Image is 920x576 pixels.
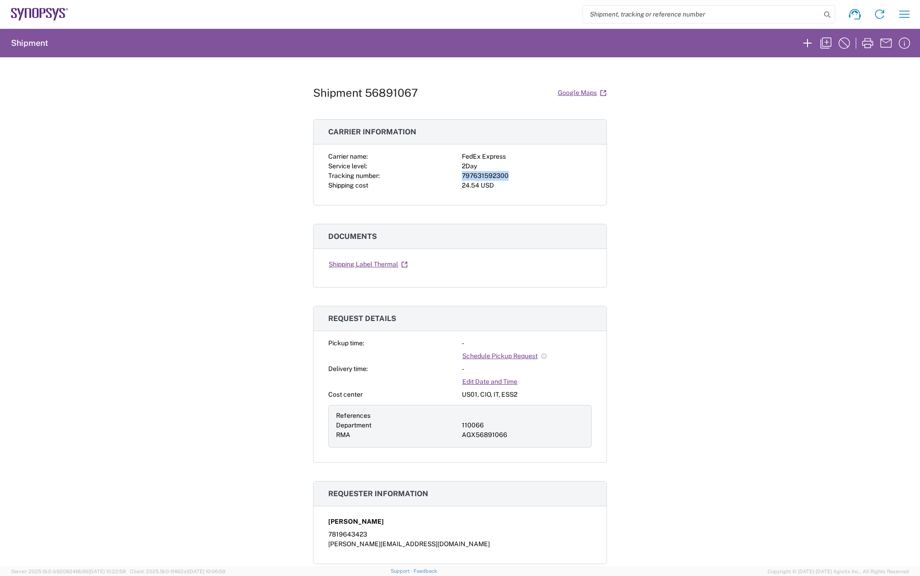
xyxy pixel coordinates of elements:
span: Client: 2025.19.0-1f462a1 [130,569,225,574]
span: Shipping cost [328,182,368,189]
span: Requester information [328,489,428,498]
span: Documents [328,232,377,241]
span: Tracking number: [328,172,380,179]
div: FedEx Express [462,152,592,161]
span: Pickup time: [328,339,364,347]
a: Google Maps [557,85,607,101]
span: Carrier name: [328,153,368,160]
div: - [462,364,592,374]
a: Support [391,568,414,574]
div: - [462,338,592,348]
span: References [336,412,370,419]
div: RMA [336,430,458,440]
input: Shipment, tracking or reference number [583,6,821,23]
span: [DATE] 10:06:59 [188,569,225,574]
div: 24.54 USD [462,181,592,190]
div: US01, CIO, IT, ESS2 [462,390,592,399]
span: Carrier information [328,127,416,136]
h2: Shipment [11,38,48,49]
div: 797631592300 [462,171,592,181]
span: [PERSON_NAME] [328,517,384,526]
span: [DATE] 10:22:58 [89,569,126,574]
div: AGX56891066 [462,430,584,440]
a: Edit Date and Time [462,374,518,390]
span: Request details [328,314,396,323]
div: Department [336,421,458,430]
span: Copyright © [DATE]-[DATE] Agistix Inc., All Rights Reserved [768,567,909,576]
div: 2Day [462,161,592,171]
span: Cost center [328,391,363,398]
div: 110066 [462,421,584,430]
span: Service level: [328,162,367,170]
a: Shipping Label Thermal [328,256,408,272]
span: Delivery time: [328,365,368,372]
a: Feedback [414,568,437,574]
a: Schedule Pickup Request [462,348,548,364]
div: [PERSON_NAME][EMAIL_ADDRESS][DOMAIN_NAME] [328,539,592,549]
span: Server: 2025.19.0-b9208248b56 [11,569,126,574]
div: 7819643423 [328,530,592,539]
h1: Shipment 56891067 [313,86,418,100]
